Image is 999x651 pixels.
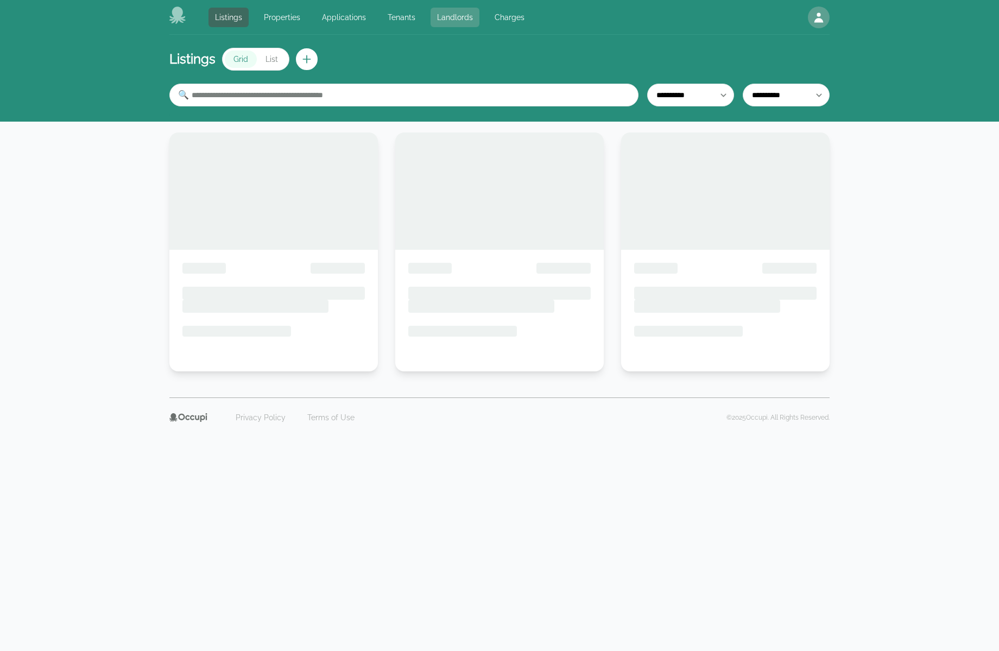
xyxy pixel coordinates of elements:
[229,409,292,426] a: Privacy Policy
[381,8,422,27] a: Tenants
[225,50,257,68] button: Grid
[315,8,372,27] a: Applications
[726,413,830,422] p: © 2025 Occupi. All Rights Reserved.
[488,8,531,27] a: Charges
[301,409,361,426] a: Terms of Use
[431,8,479,27] a: Landlords
[257,8,307,27] a: Properties
[257,50,287,68] button: List
[208,8,249,27] a: Listings
[169,50,216,68] h1: Listings
[296,48,318,70] button: Create new listing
